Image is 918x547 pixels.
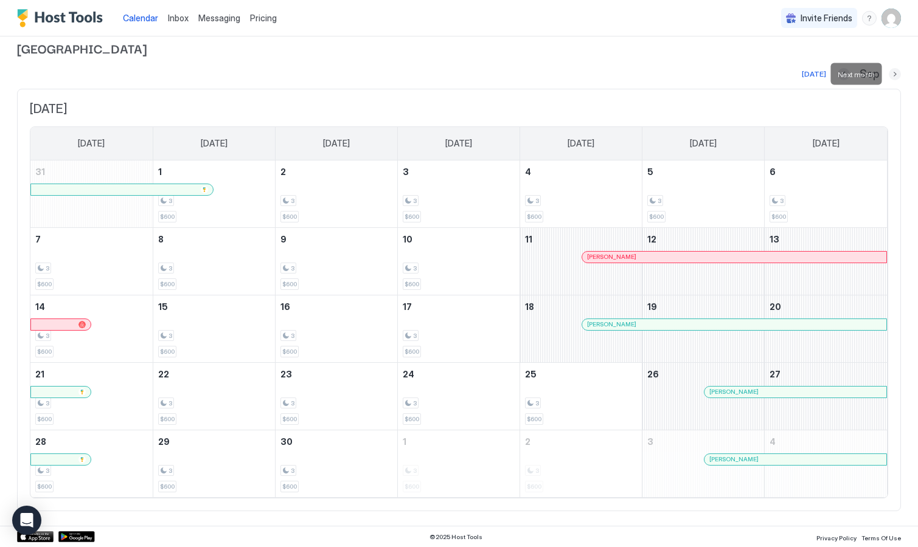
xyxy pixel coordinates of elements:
[642,160,765,228] td: September 5, 2025
[37,415,52,423] span: $600
[46,264,49,272] span: 3
[153,160,275,183] a: September 1, 2025
[765,295,887,318] a: September 20, 2025
[280,167,286,177] span: 2
[46,467,49,475] span: 3
[276,363,397,385] a: September 23, 2025
[765,430,887,453] a: October 4, 2025
[800,67,828,81] button: [DATE]
[282,415,297,423] span: $600
[398,295,520,318] a: September 17, 2025
[838,70,875,79] span: Next month
[765,363,887,385] a: September 27, 2025
[275,160,397,228] td: September 2, 2025
[250,13,277,24] span: Pricing
[35,234,41,244] span: 7
[765,228,887,250] a: September 13, 2025
[520,363,642,385] a: September 25, 2025
[311,127,362,160] a: Tuesday
[587,253,636,261] span: [PERSON_NAME]
[765,362,887,430] td: September 27, 2025
[678,127,729,160] a: Friday
[35,167,45,177] span: 31
[153,363,275,385] a: September 22, 2025
[160,415,175,423] span: $600
[403,369,414,379] span: 24
[801,13,852,24] span: Invite Friends
[709,388,759,396] span: [PERSON_NAME]
[160,280,175,288] span: $600
[397,362,520,430] td: September 24, 2025
[397,430,520,497] td: October 1, 2025
[709,455,881,463] div: [PERSON_NAME]
[649,213,664,221] span: $600
[158,369,169,379] span: 22
[647,436,653,447] span: 3
[642,228,764,250] a: September 12, 2025
[35,369,44,379] span: 21
[198,13,240,23] span: Messaging
[801,127,852,160] a: Saturday
[520,160,642,183] a: September 4, 2025
[398,430,520,453] a: October 1, 2025
[275,227,397,295] td: September 9, 2025
[30,295,153,362] td: September 14, 2025
[17,531,54,542] a: App Store
[158,167,162,177] span: 1
[568,138,594,149] span: [DATE]
[282,348,297,356] span: $600
[527,415,541,423] span: $600
[276,228,397,250] a: September 9, 2025
[690,138,717,149] span: [DATE]
[168,13,189,23] span: Inbox
[153,295,275,318] a: September 15, 2025
[520,228,642,250] a: September 11, 2025
[30,101,888,117] span: [DATE]
[647,234,656,244] span: 12
[58,531,95,542] a: Google Play Store
[17,9,108,27] a: Host Tools Logo
[413,399,417,407] span: 3
[30,430,153,453] a: September 28, 2025
[46,332,49,340] span: 3
[123,12,158,24] a: Calendar
[802,69,826,80] div: [DATE]
[642,295,764,318] a: September 19, 2025
[275,295,397,362] td: September 16, 2025
[770,234,779,244] span: 13
[861,534,901,542] span: Terms Of Use
[881,9,901,28] div: User profile
[525,234,532,244] span: 11
[30,363,153,385] a: September 21, 2025
[169,467,172,475] span: 3
[169,264,172,272] span: 3
[169,197,172,205] span: 3
[169,399,172,407] span: 3
[46,399,49,407] span: 3
[642,363,764,385] a: September 26, 2025
[403,234,412,244] span: 10
[816,534,857,542] span: Privacy Policy
[770,167,776,177] span: 6
[405,280,419,288] span: $600
[642,160,764,183] a: September 5, 2025
[17,39,901,57] span: [GEOGRAPHIC_DATA]
[280,436,293,447] span: 30
[30,295,153,318] a: September 14, 2025
[555,127,607,160] a: Thursday
[642,430,765,497] td: October 3, 2025
[520,430,642,453] a: October 2, 2025
[153,160,275,228] td: September 1, 2025
[280,301,290,312] span: 16
[276,430,397,453] a: September 30, 2025
[403,436,406,447] span: 1
[153,228,275,250] a: September 8, 2025
[862,11,877,26] div: menu
[429,533,482,541] span: © 2025 Host Tools
[527,213,541,221] span: $600
[520,227,642,295] td: September 11, 2025
[413,264,417,272] span: 3
[158,234,164,244] span: 8
[30,430,153,497] td: September 28, 2025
